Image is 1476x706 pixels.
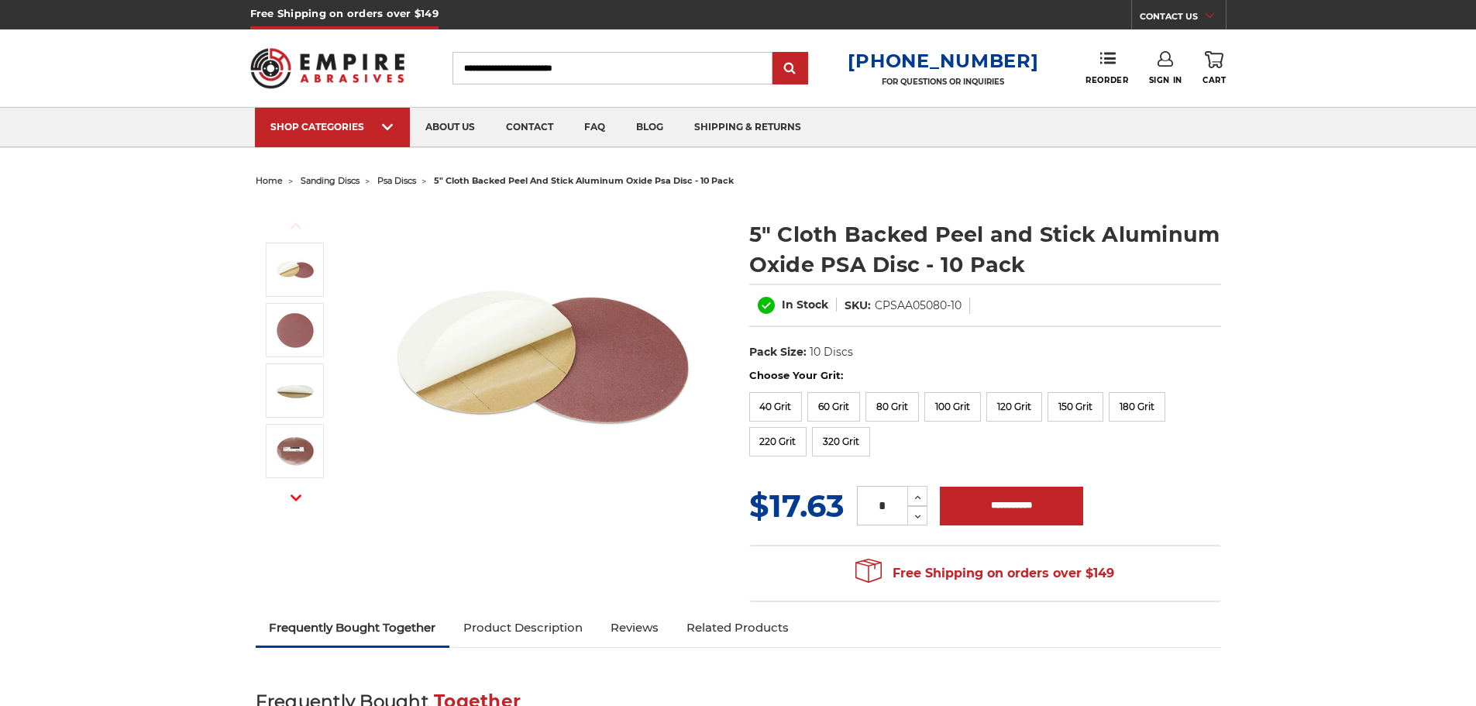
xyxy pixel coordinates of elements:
button: Next [277,481,315,515]
img: clothed backed AOX PSA - 10 Pack [276,432,315,470]
span: $17.63 [749,487,845,525]
span: Cart [1202,75,1226,85]
dt: Pack Size: [749,344,807,360]
a: faq [569,108,621,147]
a: sanding discs [301,175,360,186]
img: sticky backed sanding disc [276,371,315,410]
a: blog [621,108,679,147]
span: Reorder [1085,75,1128,85]
h1: 5" Cloth Backed Peel and Stick Aluminum Oxide PSA Disc - 10 Pack [749,219,1221,280]
a: home [256,175,283,186]
img: Empire Abrasives [250,38,405,98]
div: SHOP CATEGORIES [270,121,394,133]
a: Product Description [449,611,597,645]
button: Previous [277,209,315,243]
input: Submit [775,53,806,84]
a: [PHONE_NUMBER] [848,50,1038,72]
dd: CPSAA05080-10 [875,298,962,314]
span: 5" cloth backed peel and stick aluminum oxide psa disc - 10 pack [434,175,734,186]
a: Frequently Bought Together [256,611,450,645]
a: about us [410,108,490,147]
span: In Stock [782,298,828,312]
dd: 10 Discs [810,344,853,360]
a: psa discs [377,175,416,186]
a: CONTACT US [1140,8,1226,29]
a: Reorder [1085,51,1128,84]
img: peel and stick psa aluminum oxide disc [276,311,315,350]
a: Cart [1202,51,1226,85]
a: contact [490,108,569,147]
a: Related Products [673,611,803,645]
span: Free Shipping on orders over $149 [855,558,1114,589]
span: Sign In [1149,75,1182,85]
img: 5 inch Aluminum Oxide PSA Sanding Disc with Cloth Backing [276,250,315,289]
p: FOR QUESTIONS OR INQUIRIES [848,77,1038,87]
dt: SKU: [845,298,871,314]
a: Reviews [597,611,673,645]
img: 5 inch Aluminum Oxide PSA Sanding Disc with Cloth Backing [388,203,698,513]
label: Choose Your Grit: [749,368,1221,384]
a: shipping & returns [679,108,817,147]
